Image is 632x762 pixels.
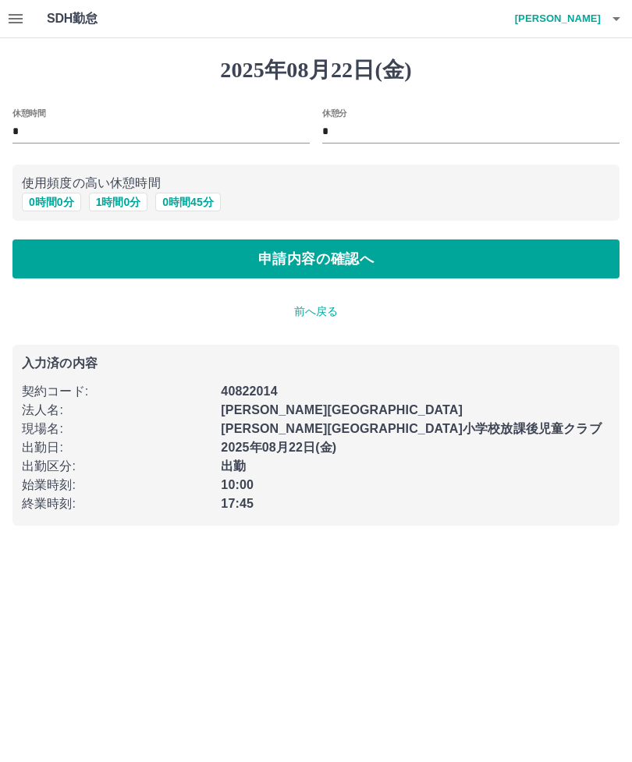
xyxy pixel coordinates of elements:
[12,107,45,119] label: 休憩時間
[221,441,336,454] b: 2025年08月22日(金)
[155,193,220,211] button: 0時間45分
[221,403,463,416] b: [PERSON_NAME][GEOGRAPHIC_DATA]
[322,107,347,119] label: 休憩分
[221,385,277,398] b: 40822014
[22,494,211,513] p: 終業時刻 :
[22,476,211,494] p: 始業時刻 :
[221,497,254,510] b: 17:45
[22,457,211,476] p: 出勤区分 :
[22,382,211,401] p: 契約コード :
[12,57,620,83] h1: 2025年08月22日(金)
[22,193,81,211] button: 0時間0分
[22,174,610,193] p: 使用頻度の高い休憩時間
[89,193,148,211] button: 1時間0分
[221,459,246,473] b: 出勤
[221,422,601,435] b: [PERSON_NAME][GEOGRAPHIC_DATA]小学校放課後児童クラブ
[12,239,620,278] button: 申請内容の確認へ
[12,303,620,320] p: 前へ戻る
[22,420,211,438] p: 現場名 :
[22,438,211,457] p: 出勤日 :
[22,357,610,370] p: 入力済の内容
[22,401,211,420] p: 法人名 :
[221,478,254,491] b: 10:00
